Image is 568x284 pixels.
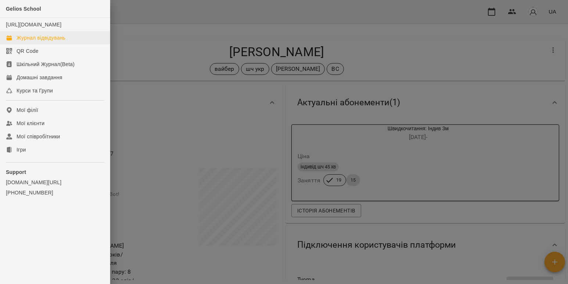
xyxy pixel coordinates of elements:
[6,179,104,186] a: [DOMAIN_NAME][URL]
[17,133,60,140] div: Мої співробітники
[6,189,104,196] a: [PHONE_NUMBER]
[6,22,61,28] a: [URL][DOMAIN_NAME]
[17,146,26,153] div: Ігри
[17,87,53,94] div: Курси та Групи
[17,74,62,81] div: Домашні завдання
[6,168,104,176] p: Support
[17,34,65,41] div: Журнал відвідувань
[17,120,44,127] div: Мої клієнти
[17,47,39,55] div: QR Code
[17,61,75,68] div: Шкільний Журнал(Beta)
[6,6,41,12] span: Gelios School
[17,106,38,114] div: Мої філії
